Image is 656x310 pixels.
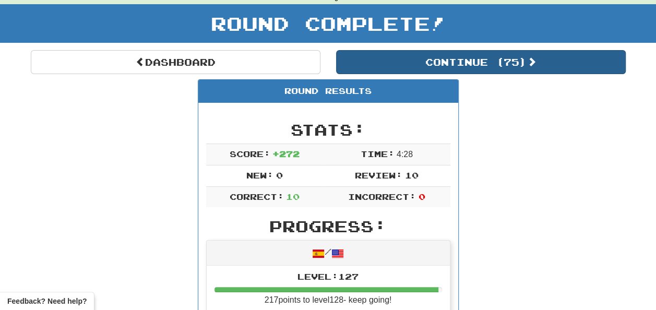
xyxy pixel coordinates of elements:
[7,296,87,306] span: Open feedback widget
[297,271,359,281] span: Level: 127
[206,121,450,138] h2: Stats:
[286,192,300,201] span: 10
[355,170,402,180] span: Review:
[229,149,270,159] span: Score:
[418,192,425,201] span: 0
[336,50,626,74] button: Continue (75)
[246,170,273,180] span: New:
[31,50,320,74] a: Dashboard
[207,241,450,265] div: /
[276,170,282,180] span: 0
[397,150,413,159] span: 4 : 28
[348,192,416,201] span: Incorrect:
[4,13,652,34] h1: Round Complete!
[198,80,458,103] div: Round Results
[404,170,418,180] span: 10
[360,149,394,159] span: Time:
[229,192,283,201] span: Correct:
[272,149,300,159] span: + 272
[206,218,450,235] h2: Progress:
